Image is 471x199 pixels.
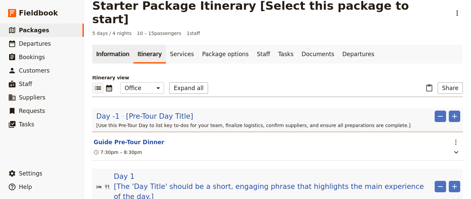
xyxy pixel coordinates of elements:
[338,45,378,64] a: Departures
[104,82,115,94] button: Calendar view
[298,45,338,64] a: Documents
[424,82,435,94] button: Paste itinerary item
[166,45,198,64] a: Services
[19,108,45,114] span: Requests
[198,45,253,64] a: Package options
[96,111,193,121] button: Edit day information
[96,122,460,129] p: [Use this Pre-Tour Day to list key to-dos for your team, finalize logistics, confirm suppliers, a...
[274,45,298,64] a: Tasks
[438,82,463,94] button: Share
[96,111,120,121] span: Day -1
[94,149,142,156] div: 7:30pm – 8:30pm
[449,181,460,192] button: Add
[19,67,49,74] span: Customers
[19,121,34,128] span: Tasks
[126,111,193,121] span: [Pre-Tour Day Title]
[19,27,49,34] span: Packages
[92,30,132,37] span: 5 days / 4 nights
[449,111,460,122] button: Add
[435,181,446,192] button: Remove
[19,94,45,101] span: Suppliers
[451,7,463,19] button: Actions
[92,74,463,81] p: Itinerary view
[92,82,104,94] button: List view
[94,138,164,146] button: Edit this itinerary item
[19,184,32,190] span: Help
[169,82,208,94] button: Expand all
[19,8,58,18] span: Fieldbook
[435,111,446,122] button: Remove
[187,30,200,37] span: 1 staff
[19,40,51,47] span: Departures
[450,136,462,148] button: Actions
[92,45,133,64] a: Information
[253,45,274,64] a: Staff
[19,170,42,177] span: Settings
[137,30,181,37] span: 10 – 15 passengers
[19,81,32,87] span: Staff
[133,45,166,64] a: Itinerary
[19,54,45,61] span: Bookings
[114,171,135,182] span: Day 1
